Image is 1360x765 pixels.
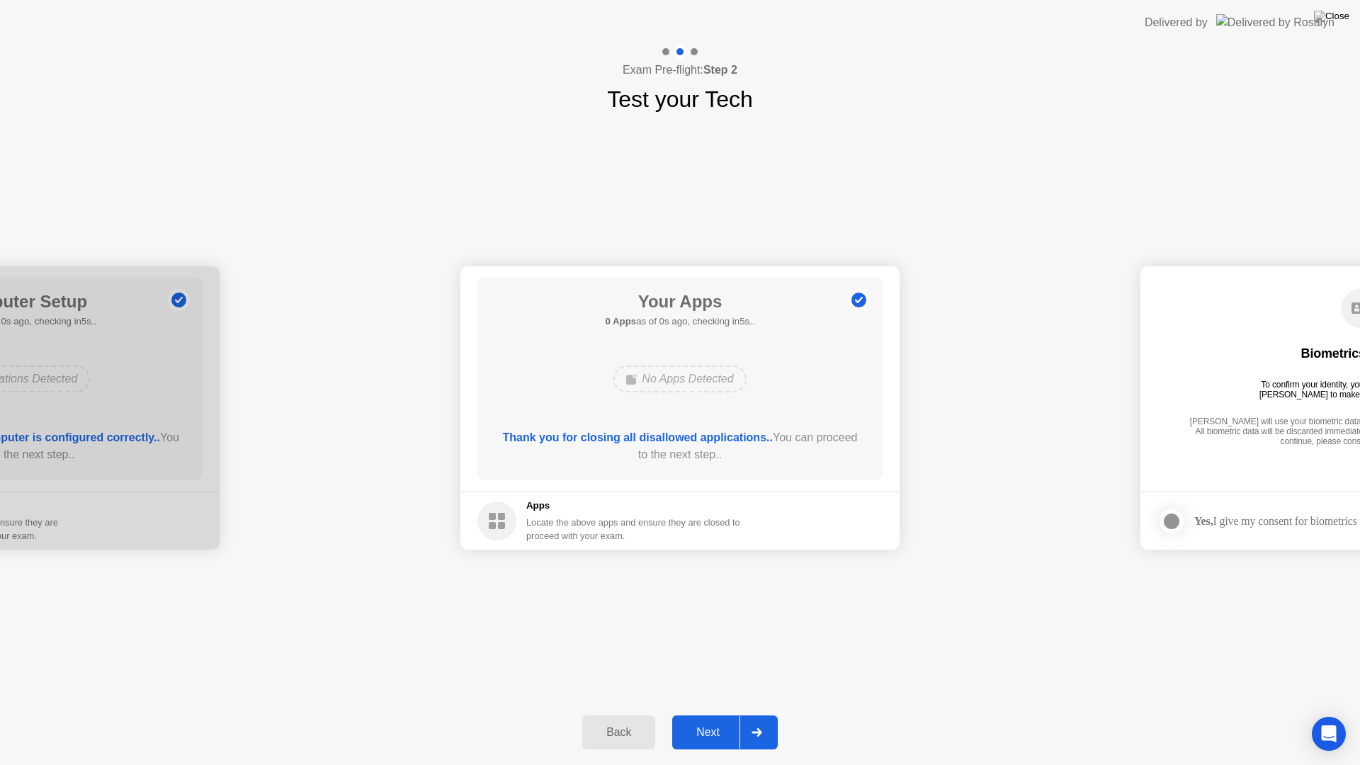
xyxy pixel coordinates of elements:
[1216,14,1334,30] img: Delivered by Rosalyn
[526,516,741,543] div: Locate the above apps and ensure they are closed to proceed with your exam.
[623,62,737,79] h4: Exam Pre-flight:
[605,314,754,329] h5: as of 0s ago, checking in5s..
[605,289,754,314] h1: Your Apps
[1314,11,1349,22] img: Close
[1145,14,1208,31] div: Delivered by
[672,715,778,749] button: Next
[526,499,741,513] h5: Apps
[498,429,863,463] div: You can proceed to the next step..
[605,316,636,327] b: 0 Apps
[676,726,739,739] div: Next
[607,82,753,116] h1: Test your Tech
[586,726,651,739] div: Back
[1194,515,1213,527] strong: Yes,
[1312,717,1346,751] div: Open Intercom Messenger
[703,64,737,76] b: Step 2
[503,431,773,443] b: Thank you for closing all disallowed applications..
[613,365,746,392] div: No Apps Detected
[582,715,655,749] button: Back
